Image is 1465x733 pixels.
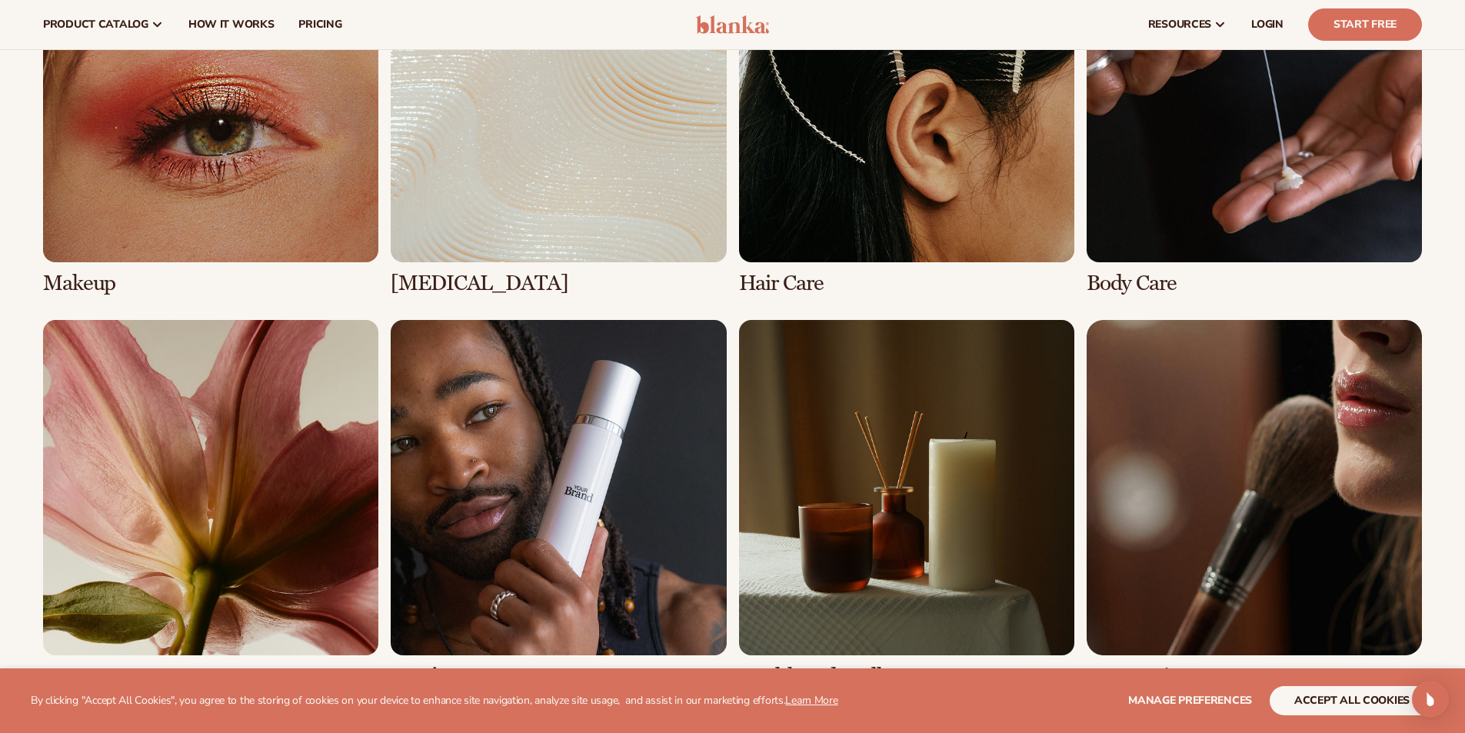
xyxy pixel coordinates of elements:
h3: Hair Care [739,272,1074,295]
div: 7 / 8 [739,320,1074,688]
h3: Makeup [43,272,378,295]
p: By clicking "Accept All Cookies", you agree to the storing of cookies on your device to enhance s... [31,695,838,708]
div: 6 / 8 [391,320,726,688]
a: Start Free [1308,8,1422,41]
span: Manage preferences [1128,693,1252,708]
span: resources [1148,18,1211,31]
img: logo [696,15,769,34]
div: 5 / 8 [43,320,378,688]
span: LOGIN [1251,18,1284,31]
div: Open Intercom Messenger [1412,681,1449,718]
button: accept all cookies [1270,686,1434,715]
span: How It Works [188,18,275,31]
span: pricing [298,18,341,31]
button: Manage preferences [1128,686,1252,715]
h3: Body Care [1087,272,1422,295]
div: 8 / 8 [1087,320,1422,688]
h3: [MEDICAL_DATA] [391,272,726,295]
span: product catalog [43,18,148,31]
a: Learn More [785,693,837,708]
